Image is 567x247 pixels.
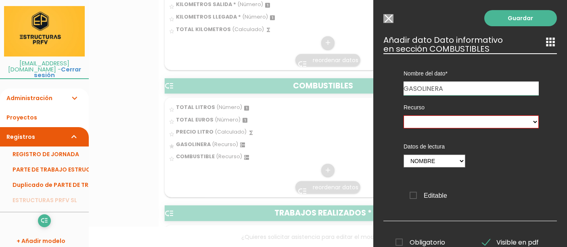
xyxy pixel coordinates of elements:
[484,10,557,26] a: Guardar
[404,103,539,111] label: Recurso
[404,69,539,77] label: Nombre del dato
[404,142,465,151] label: Datos de lectura
[544,36,557,48] i: apps
[410,190,447,201] span: Editable
[383,36,557,53] h3: Añadir dato Dato informativo en sección COMBUSTIBLES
